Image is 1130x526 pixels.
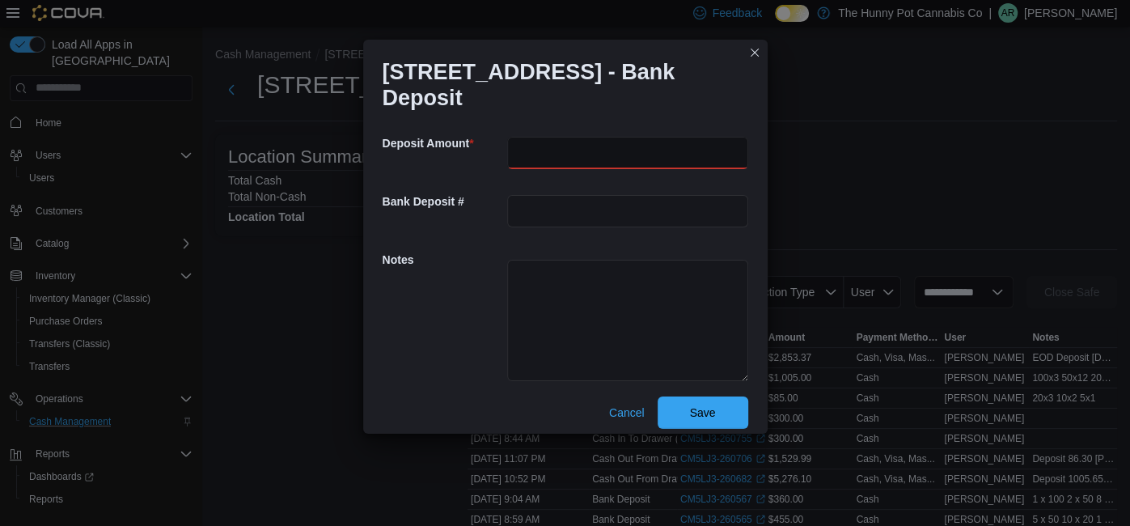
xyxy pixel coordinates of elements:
h5: Deposit Amount [383,127,504,159]
span: Cancel [609,405,645,421]
h1: [STREET_ADDRESS] - Bank Deposit [383,59,735,111]
span: Save [690,405,716,421]
h5: Bank Deposit # [383,185,504,218]
h5: Notes [383,244,504,276]
button: Save [658,397,748,429]
button: Closes this modal window [745,43,764,62]
button: Cancel [603,397,651,429]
